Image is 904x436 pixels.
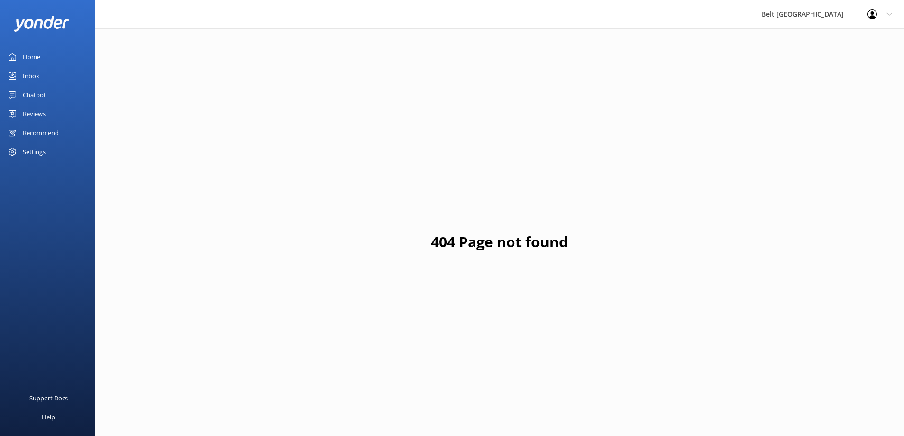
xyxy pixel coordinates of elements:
[23,47,40,66] div: Home
[14,16,69,31] img: yonder-white-logo.png
[23,142,46,161] div: Settings
[42,408,55,427] div: Help
[23,104,46,123] div: Reviews
[23,66,39,85] div: Inbox
[431,231,568,253] h1: 404 Page not found
[23,123,59,142] div: Recommend
[29,389,68,408] div: Support Docs
[23,85,46,104] div: Chatbot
